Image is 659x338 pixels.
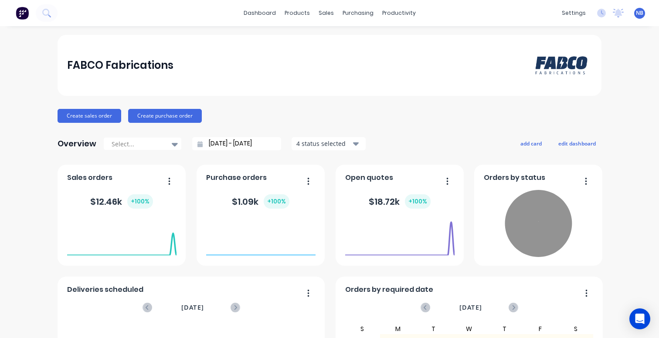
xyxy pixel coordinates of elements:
div: products [280,7,314,20]
div: Overview [58,135,96,152]
button: Create purchase order [128,109,202,123]
span: Sales orders [67,172,112,183]
span: Deliveries scheduled [67,284,143,295]
span: Open quotes [345,172,393,183]
div: $ 18.72k [369,194,431,209]
span: Purchase orders [206,172,267,183]
div: + 100 % [405,194,431,209]
img: FABCO Fabrications [531,47,592,84]
div: sales [314,7,338,20]
div: productivity [378,7,420,20]
button: edit dashboard [553,138,601,149]
div: M [380,324,416,334]
div: F [522,324,558,334]
div: S [558,324,594,334]
div: W [451,324,487,334]
div: Open Intercom Messenger [629,308,650,329]
div: $ 1.09k [232,194,289,209]
img: Factory [16,7,29,20]
button: Create sales order [58,109,121,123]
div: + 100 % [264,194,289,209]
div: purchasing [338,7,378,20]
button: add card [515,138,547,149]
span: [DATE] [181,303,204,312]
div: 4 status selected [296,139,351,148]
div: settings [557,7,590,20]
div: T [487,324,523,334]
a: dashboard [239,7,280,20]
button: 4 status selected [292,137,366,150]
div: FABCO Fabrications [67,57,173,74]
span: Orders by status [484,172,545,183]
span: [DATE] [459,303,482,312]
span: NB [636,9,643,17]
div: S [345,324,380,334]
div: $ 12.46k [90,194,153,209]
div: + 100 % [127,194,153,209]
div: T [416,324,452,334]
